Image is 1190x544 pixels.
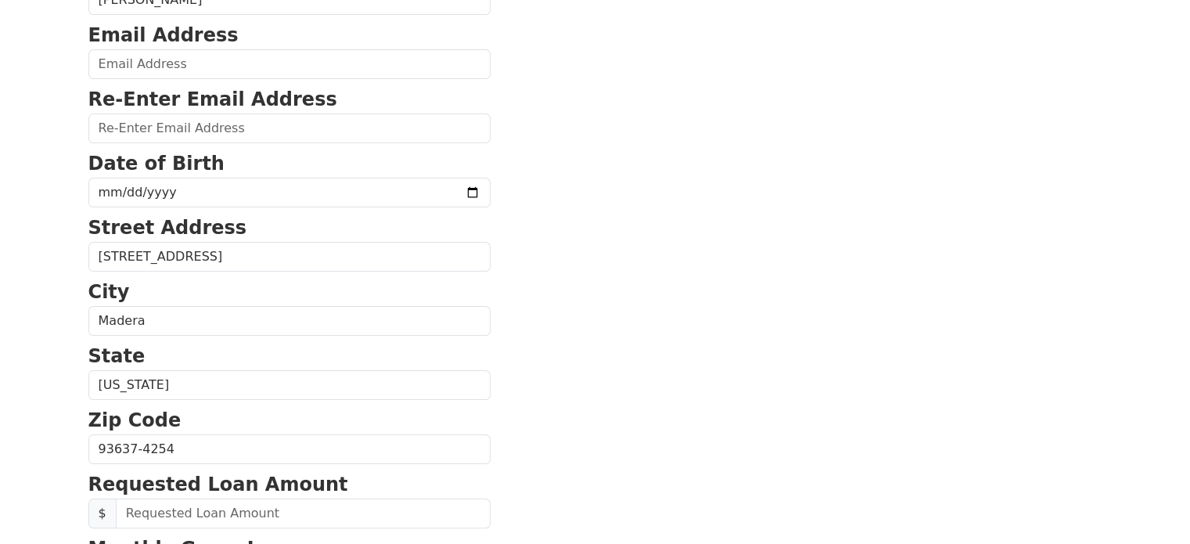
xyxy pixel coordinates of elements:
input: City [88,306,491,336]
input: Re-Enter Email Address [88,113,491,143]
strong: Street Address [88,217,247,239]
input: Requested Loan Amount [116,499,491,528]
span: $ [88,499,117,528]
input: Email Address [88,49,491,79]
input: Zip Code [88,434,491,464]
strong: Zip Code [88,409,182,431]
strong: Re-Enter Email Address [88,88,337,110]
strong: City [88,281,130,303]
strong: State [88,345,146,367]
strong: Date of Birth [88,153,225,175]
input: Street Address [88,242,491,272]
strong: Email Address [88,24,239,46]
strong: Requested Loan Amount [88,474,348,495]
